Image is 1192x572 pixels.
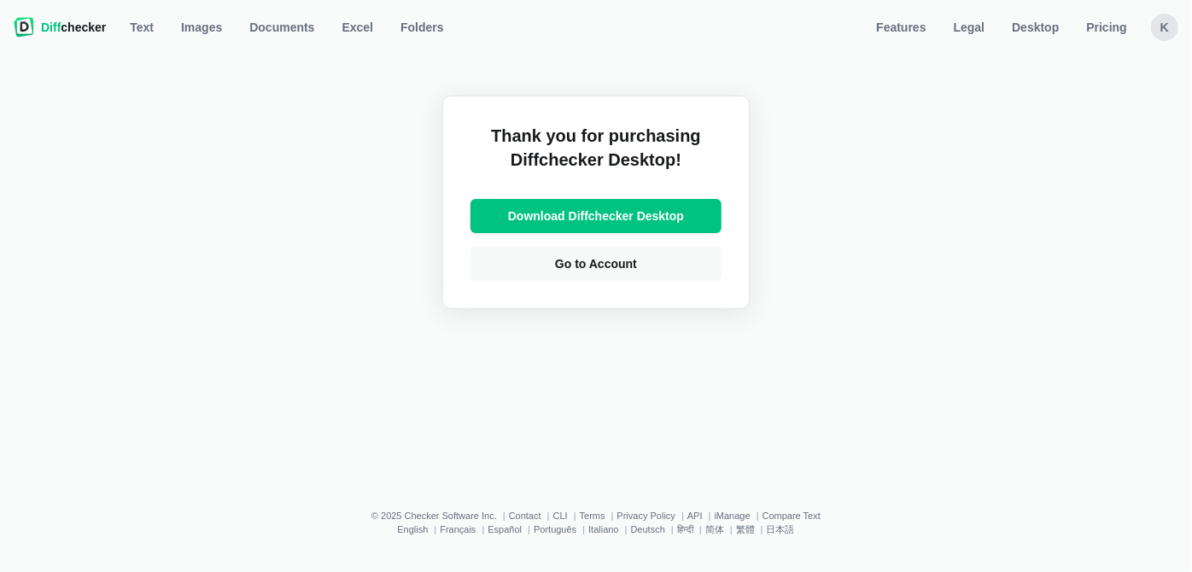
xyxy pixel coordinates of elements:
img: Diffchecker logo [14,17,34,38]
span: Folders [397,19,447,36]
a: API [687,511,703,521]
li: © 2025 Checker Software Inc. [371,511,509,521]
a: English [397,524,428,534]
a: Text [120,14,164,41]
a: 简体 [705,524,724,534]
span: Pricing [1084,19,1131,36]
a: Excel [332,14,384,41]
span: Diff [41,20,61,34]
span: Documents [246,19,318,36]
a: Português [534,524,576,534]
button: Folders [390,14,454,41]
a: Diffchecker [14,14,106,41]
a: Features [866,14,936,41]
a: Italiano [588,524,618,534]
span: Excel [339,19,377,36]
a: 繁體 [736,524,755,534]
a: Español [488,524,522,534]
a: Terms [580,511,605,521]
a: 日本語 [767,524,795,534]
button: k [1151,14,1178,41]
span: Desktop [1008,19,1062,36]
h2: Thank you for purchasing Diffchecker Desktop! [470,124,722,185]
span: Download Diffchecker Desktop [505,207,687,225]
span: Go to Account [552,255,640,272]
a: Desktop [1002,14,1069,41]
a: Images [171,14,232,41]
a: Documents [239,14,324,41]
span: Images [178,19,225,36]
a: Legal [944,14,996,41]
span: Legal [950,19,989,36]
a: iManage [715,511,751,521]
a: हिन्दी [677,524,693,534]
span: checker [41,19,106,36]
a: Français [440,524,476,534]
a: Download Diffchecker Desktop [470,199,722,233]
a: CLI [553,511,568,521]
a: Contact [509,511,541,521]
a: Go to Account [470,247,722,281]
a: Pricing [1077,14,1137,41]
a: Privacy Policy [617,511,675,521]
span: Features [873,19,929,36]
a: Deutsch [631,524,665,534]
a: Compare Text [763,511,821,521]
span: Text [126,19,157,36]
